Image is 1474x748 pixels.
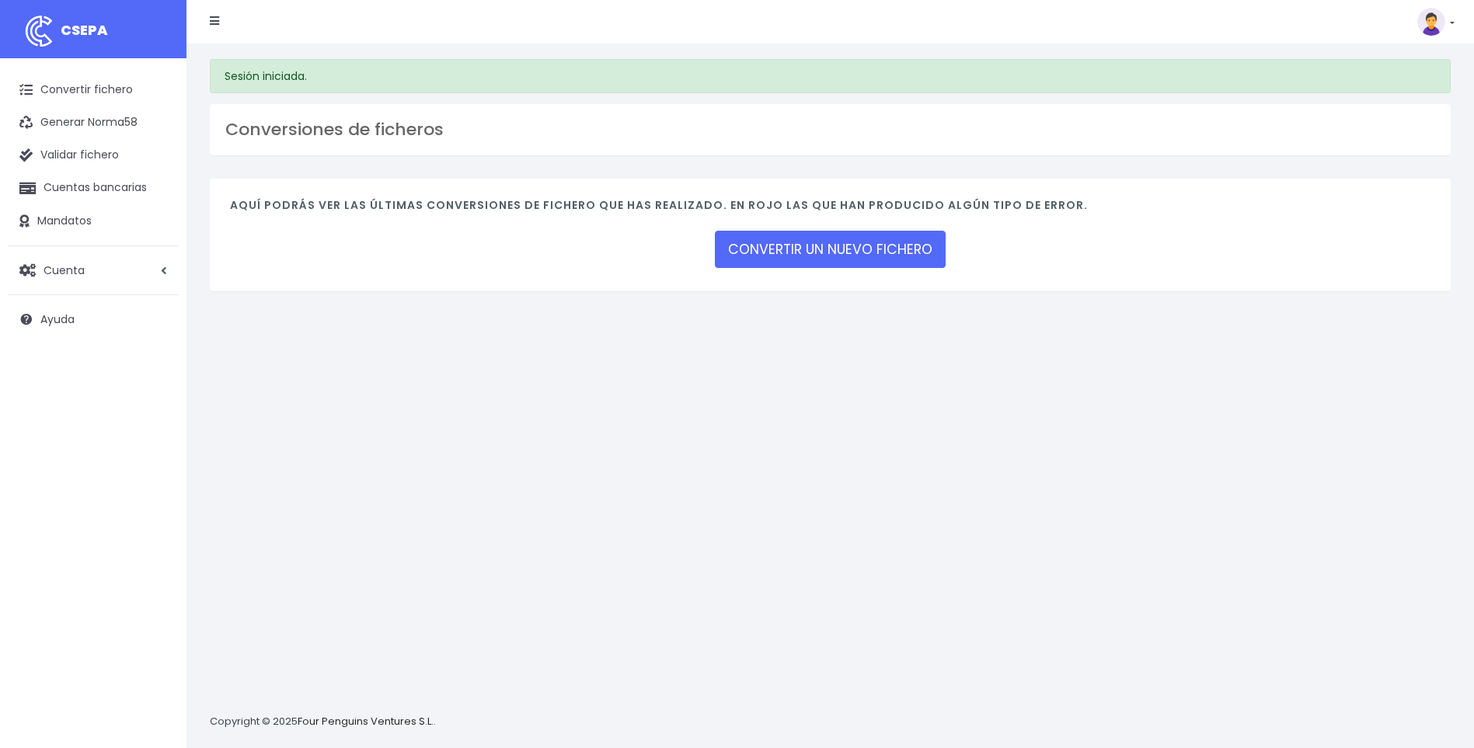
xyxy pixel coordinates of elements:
a: Validar fichero [8,139,179,172]
div: Sesión iniciada. [210,59,1451,93]
h4: Aquí podrás ver las últimas conversiones de fichero que has realizado. En rojo las que han produc... [230,199,1430,220]
h3: Conversiones de ficheros [225,120,1435,140]
span: CSEPA [61,20,108,40]
a: Four Penguins Ventures S.L. [298,714,434,729]
a: Ayuda [8,303,179,336]
a: Generar Norma58 [8,106,179,139]
span: Ayuda [40,311,75,327]
a: Cuenta [8,254,179,287]
img: profile [1417,8,1445,36]
p: Copyright © 2025 . [210,714,436,730]
a: CONVERTIR UN NUEVO FICHERO [715,231,946,268]
span: Cuenta [44,262,85,277]
a: Mandatos [8,205,179,238]
a: Cuentas bancarias [8,172,179,204]
a: Convertir fichero [8,74,179,106]
img: logo [19,12,58,50]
